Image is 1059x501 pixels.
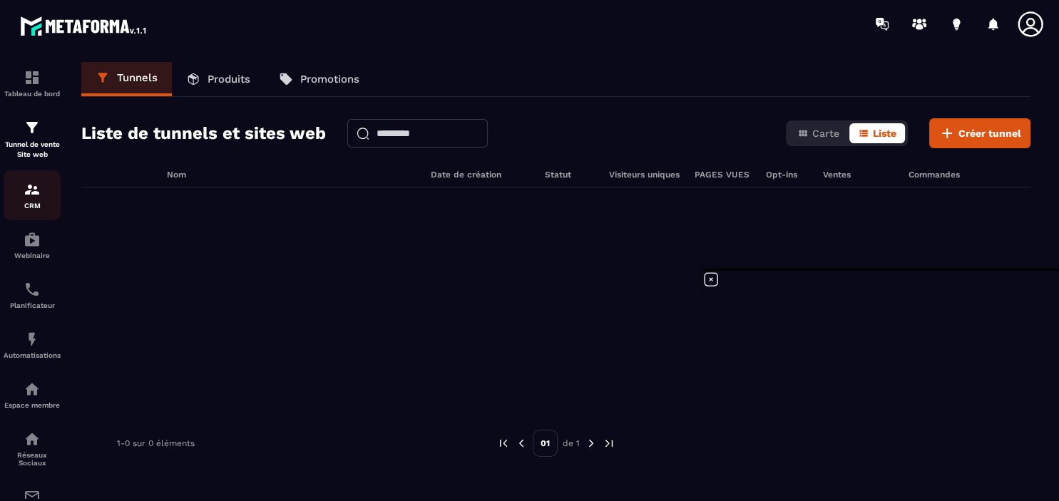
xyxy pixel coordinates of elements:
h6: Date de création [431,170,531,180]
h6: Visiteurs uniques [609,170,680,180]
p: Tunnel de vente Site web [4,140,61,160]
a: Produits [172,62,265,96]
h6: Commandes [909,170,960,180]
img: automations [24,331,41,348]
p: Produits [208,73,250,86]
img: formation [24,119,41,136]
img: prev [515,437,528,450]
h6: PAGES VUES [695,170,752,180]
img: next [585,437,598,450]
img: logo [20,13,148,38]
p: Automatisations [4,351,61,359]
a: automationsautomationsWebinaire [4,220,61,270]
p: Tableau de bord [4,90,61,98]
img: automations [24,231,41,248]
a: formationformationTunnel de vente Site web [4,108,61,170]
h2: Liste de tunnels et sites web [81,119,326,148]
a: automationsautomationsEspace membre [4,370,61,420]
p: Planificateur [4,301,61,309]
p: Webinaire [4,252,61,259]
p: 01 [533,430,558,457]
span: Carte [812,128,839,139]
h6: Statut [545,170,595,180]
img: scheduler [24,281,41,298]
span: Créer tunnel [958,126,1021,140]
button: Créer tunnel [929,118,1030,148]
a: formationformationCRM [4,170,61,220]
img: prev [497,437,510,450]
a: schedulerschedulerPlanificateur [4,270,61,320]
p: 1-0 sur 0 éléments [117,438,195,448]
img: social-network [24,430,41,448]
p: Espace membre [4,401,61,409]
p: de 1 [563,438,580,449]
a: social-networksocial-networkRéseaux Sociaux [4,420,61,477]
a: formationformationTableau de bord [4,58,61,108]
p: Tunnels [117,71,158,84]
p: Réseaux Sociaux [4,451,61,467]
a: Tunnels [81,62,172,96]
a: Promotions [265,62,374,96]
img: automations [24,381,41,398]
img: formation [24,69,41,86]
h6: Opt-ins [766,170,809,180]
a: automationsautomationsAutomatisations [4,320,61,370]
h6: Nom [167,170,416,180]
button: Liste [849,123,905,143]
p: Promotions [300,73,359,86]
span: Liste [873,128,896,139]
h6: Ventes [823,170,894,180]
button: Carte [789,123,848,143]
p: CRM [4,202,61,210]
img: formation [24,181,41,198]
img: next [603,437,615,450]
